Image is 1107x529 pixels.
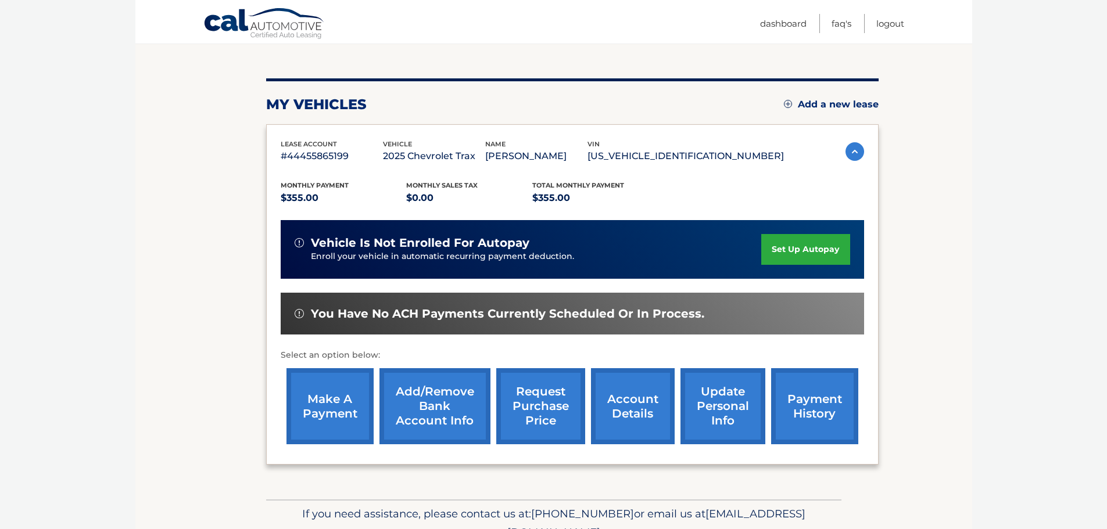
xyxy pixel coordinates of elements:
[383,148,485,164] p: 2025 Chevrolet Trax
[286,368,374,444] a: make a payment
[587,140,600,148] span: vin
[311,236,529,250] span: vehicle is not enrolled for autopay
[531,507,634,520] span: [PHONE_NUMBER]
[281,190,407,206] p: $355.00
[784,100,792,108] img: add.svg
[760,14,807,33] a: Dashboard
[311,250,762,263] p: Enroll your vehicle in automatic recurring payment deduction.
[761,234,850,265] a: set up autopay
[532,190,658,206] p: $355.00
[379,368,490,444] a: Add/Remove bank account info
[876,14,904,33] a: Logout
[295,309,304,318] img: alert-white.svg
[485,140,506,148] span: name
[832,14,851,33] a: FAQ's
[281,181,349,189] span: Monthly Payment
[771,368,858,444] a: payment history
[532,181,624,189] span: Total Monthly Payment
[406,190,532,206] p: $0.00
[203,8,325,41] a: Cal Automotive
[587,148,784,164] p: [US_VEHICLE_IDENTIFICATION_NUMBER]
[496,368,585,444] a: request purchase price
[406,181,478,189] span: Monthly sales Tax
[383,140,412,148] span: vehicle
[281,348,864,362] p: Select an option below:
[311,307,704,321] span: You have no ACH payments currently scheduled or in process.
[266,96,367,113] h2: my vehicles
[295,238,304,247] img: alert-white.svg
[591,368,675,444] a: account details
[846,142,864,161] img: accordion-active.svg
[485,148,587,164] p: [PERSON_NAME]
[680,368,765,444] a: update personal info
[784,99,879,110] a: Add a new lease
[281,140,337,148] span: lease account
[281,148,383,164] p: #44455865199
